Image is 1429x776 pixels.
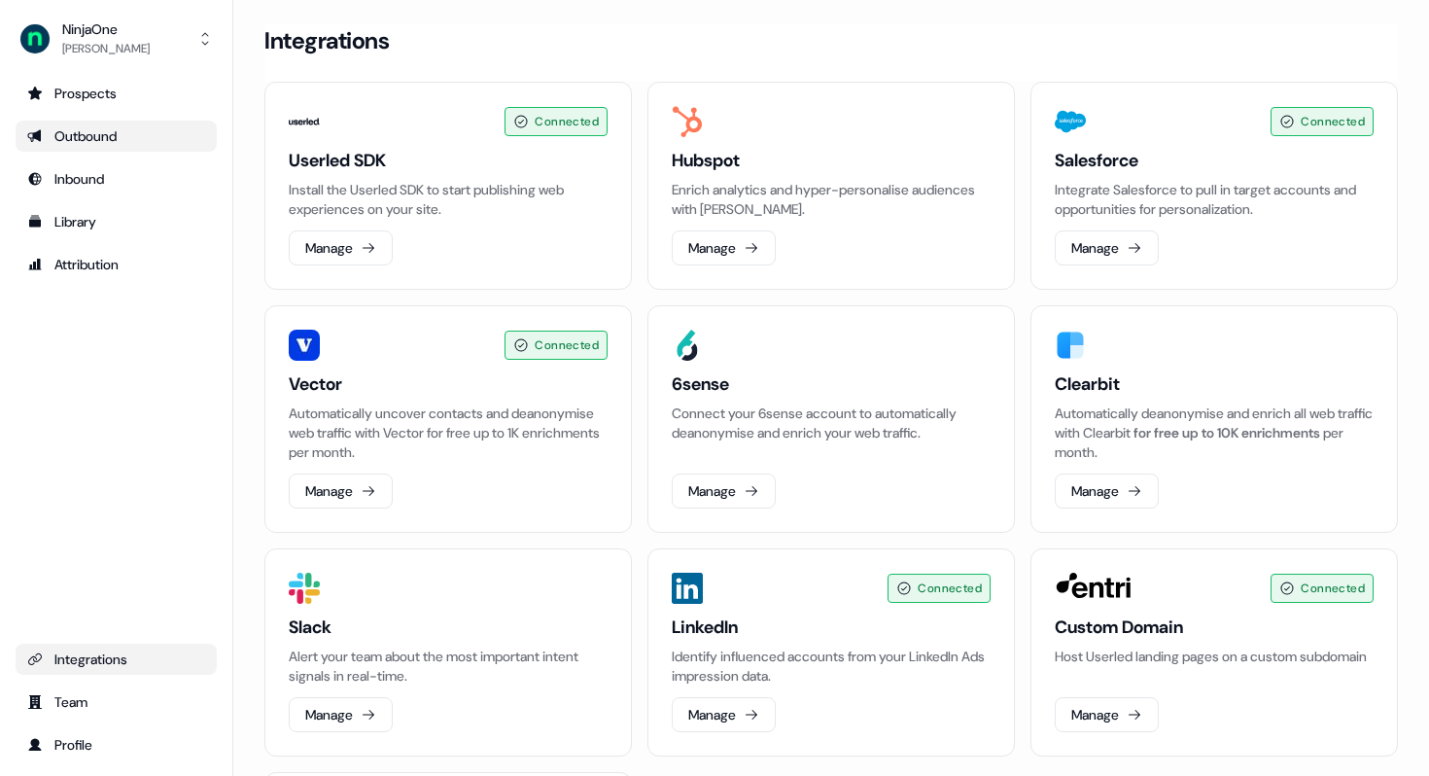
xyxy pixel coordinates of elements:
h3: Custom Domain [1055,616,1374,639]
span: Connected [535,112,599,131]
p: Identify influenced accounts from your LinkedIn Ads impression data. [672,647,991,686]
p: Alert your team about the most important intent signals in real-time. [289,647,608,686]
div: Library [27,212,205,231]
button: Manage [289,474,393,509]
div: [PERSON_NAME] [62,39,150,58]
h3: LinkedIn [672,616,991,639]
h3: Vector [289,372,608,396]
h3: Userled SDK [289,149,608,172]
span: Connected [1301,112,1365,131]
div: Outbound [27,126,205,146]
a: Go to outbound experience [16,121,217,152]
h3: Clearbit [1055,372,1374,396]
div: NinjaOne [62,19,150,39]
a: Go to Inbound [16,163,217,194]
a: Go to profile [16,729,217,760]
a: Go to integrations [16,644,217,675]
h3: Hubspot [672,149,991,172]
p: Install the Userled SDK to start publishing web experiences on your site. [289,180,608,219]
span: Connected [535,335,599,355]
p: Enrich analytics and hyper-personalise audiences with [PERSON_NAME]. [672,180,991,219]
h3: Slack [289,616,608,639]
a: Go to team [16,687,217,718]
span: Connected [1301,579,1365,598]
div: Team [27,692,205,712]
a: Go to prospects [16,78,217,109]
div: Prospects [27,84,205,103]
span: Connected [918,579,982,598]
button: Manage [672,697,776,732]
h3: 6sense [672,372,991,396]
a: Go to templates [16,206,217,237]
button: Manage [1055,474,1159,509]
span: for free up to 10K enrichments [1133,424,1320,441]
h3: Salesforce [1055,149,1374,172]
a: Go to attribution [16,249,217,280]
div: Integrations [27,650,205,669]
button: Manage [289,230,393,265]
div: Attribution [27,255,205,274]
button: Manage [672,230,776,265]
button: Manage [1055,697,1159,732]
button: Manage [672,474,776,509]
h3: Integrations [264,26,389,55]
p: Integrate Salesforce to pull in target accounts and opportunities for personalization. [1055,180,1374,219]
div: Inbound [27,169,205,189]
button: Manage [289,697,393,732]
div: Automatically deanonymise and enrich all web traffic with Clearbit per month. [1055,404,1374,462]
div: Profile [27,735,205,755]
button: Manage [1055,230,1159,265]
p: Automatically uncover contacts and deanonymise web traffic with Vector for free up to 1K enrichme... [289,404,608,462]
p: Host Userled landing pages on a custom subdomain [1055,647,1374,666]
p: Connect your 6sense account to automatically deanonymise and enrich your web traffic. [672,404,991,442]
button: NinjaOne[PERSON_NAME] [16,16,217,62]
img: Vector image [289,330,320,361]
